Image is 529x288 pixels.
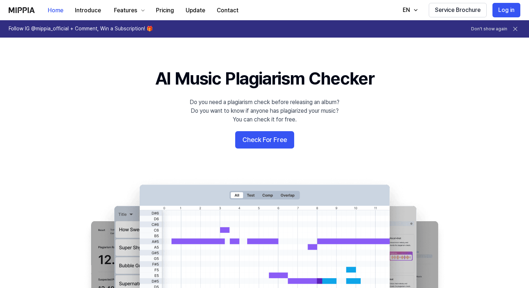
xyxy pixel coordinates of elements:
div: Do you need a plagiarism check before releasing an album? Do you want to know if anyone has plagi... [190,98,339,124]
a: Home [42,0,69,20]
button: Home [42,3,69,18]
button: Introduce [69,3,107,18]
button: Service Brochure [429,3,487,17]
a: Update [180,0,211,20]
button: Don't show again [471,26,507,32]
button: Log in [492,3,520,17]
img: logo [9,7,35,13]
div: EN [401,6,411,14]
div: Features [113,6,139,15]
button: Features [107,3,150,18]
h1: AI Music Plagiarism Checker [155,66,374,91]
button: Pricing [150,3,180,18]
button: EN [395,3,423,17]
h1: Follow IG @mippia_official + Comment, Win a Subscription! 🎁 [9,25,153,33]
button: Check For Free [235,131,294,149]
button: Update [180,3,211,18]
button: Contact [211,3,244,18]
